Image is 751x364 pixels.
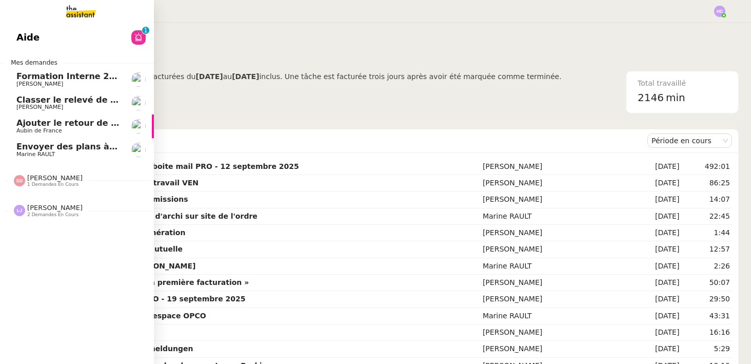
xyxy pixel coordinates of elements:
[638,78,727,89] div: Total travaillé
[633,159,681,175] td: [DATE]
[481,225,633,241] td: [PERSON_NAME]
[16,151,55,158] span: Marine RAULT
[681,258,732,275] td: 2:26
[681,208,732,225] td: 22:45
[14,175,25,186] img: svg
[666,89,685,106] span: min
[633,341,681,357] td: [DATE]
[638,91,664,104] span: 2146
[481,308,633,324] td: Marine RAULT
[633,241,681,258] td: [DATE]
[27,212,78,218] span: 2 demandes en cours
[633,291,681,308] td: [DATE]
[681,291,732,308] td: 29:50
[27,204,83,212] span: [PERSON_NAME]
[16,81,63,87] span: [PERSON_NAME]
[681,341,732,357] td: 5:29
[54,162,299,170] strong: 9h30/13h/18h - Tri de la boite mail PRO - 12 septembre 2025
[195,72,223,81] b: [DATE]
[681,225,732,241] td: 1:44
[481,324,633,341] td: [PERSON_NAME]
[681,241,732,258] td: 12:57
[633,275,681,291] td: [DATE]
[633,324,681,341] td: [DATE]
[27,182,78,187] span: 1 demandes en cours
[16,30,39,45] span: Aide
[131,119,146,133] img: users%2FSclkIUIAuBOhhDrbgjtrSikBoD03%2Favatar%2F48cbc63d-a03d-4817-b5bf-7f7aeed5f2a9
[481,275,633,291] td: [PERSON_NAME]
[54,212,258,220] strong: [PERSON_NAME] contrat d'archi sur site de l'ordre
[681,159,732,175] td: 492:01
[633,258,681,275] td: [DATE]
[142,27,149,34] nz-badge-sup: 1
[54,312,206,320] strong: Déposer documents sur espace OPCO
[131,72,146,87] img: users%2Fa6PbEmLwvGXylUqKytRPpDpAx153%2Favatar%2Ffanny.png
[27,174,83,182] span: [PERSON_NAME]
[232,72,259,81] b: [DATE]
[681,175,732,191] td: 86:25
[481,208,633,225] td: Marine RAULT
[131,96,146,110] img: users%2FNmPW3RcGagVdwlUj0SIRjiM8zA23%2Favatar%2Fb3e8f68e-88d8-429d-a2bd-00fb6f2d12db
[481,341,633,357] td: [PERSON_NAME]
[481,191,633,208] td: [PERSON_NAME]
[651,134,728,147] nz-select-item: Période en cours
[633,191,681,208] td: [DATE]
[144,27,148,36] p: 1
[481,291,633,308] td: [PERSON_NAME]
[131,143,146,157] img: users%2Fo4K84Ijfr6OOM0fa5Hz4riIOf4g2%2Favatar%2FChatGPT%20Image%201%20aou%CC%82t%202025%2C%2010_2...
[481,159,633,175] td: [PERSON_NAME]
[714,6,725,17] img: svg
[16,127,62,134] span: Aubin de France
[16,71,194,81] span: Formation Interne 2 - [PERSON_NAME]
[633,208,681,225] td: [DATE]
[633,308,681,324] td: [DATE]
[681,191,732,208] td: 14:07
[16,104,63,110] span: [PERSON_NAME]
[16,118,215,128] span: Ajouter le retour de crédit à la commission
[481,175,633,191] td: [PERSON_NAME]
[681,308,732,324] td: 43:31
[5,58,64,68] span: Mes demandes
[223,72,232,81] span: au
[52,130,647,151] div: Demandes
[481,241,633,258] td: [PERSON_NAME]
[681,324,732,341] td: 16:16
[16,142,188,151] span: Envoyer des plans à [PERSON_NAME]
[14,205,25,216] img: svg
[16,95,170,105] span: Classer le relevé de commissions
[681,275,732,291] td: 50:07
[633,225,681,241] td: [DATE]
[633,175,681,191] td: [DATE]
[481,258,633,275] td: Marine RAULT
[259,72,561,81] span: inclus. Une tâche est facturée trois jours après avoir été marquée comme terminée.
